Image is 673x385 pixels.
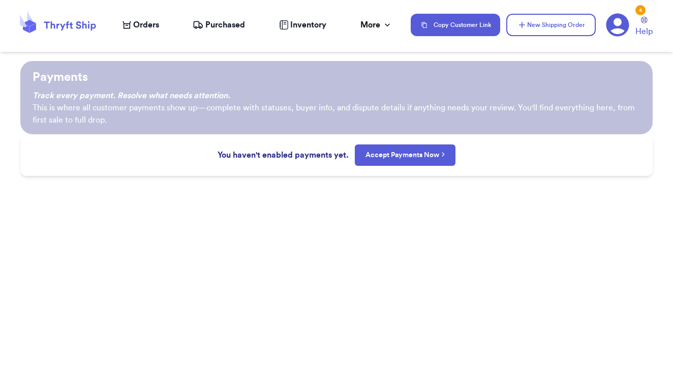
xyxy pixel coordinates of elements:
a: Purchased [193,19,245,31]
button: New Shipping Order [506,14,596,36]
p: Payments [33,69,641,85]
div: More [360,19,392,31]
button: Accept Payments Now [355,144,456,166]
a: Inventory [279,19,326,31]
p: Track every payment. Resolve what needs attention. [33,90,641,102]
p: This is where all customer payments show up—complete with statuses, buyer info, and dispute detai... [33,102,641,126]
a: Help [635,17,653,38]
a: 4 [606,13,629,37]
div: 4 [635,5,646,15]
span: You haven't enabled payments yet. [218,149,349,161]
button: Copy Customer Link [411,14,500,36]
span: Orders [133,19,159,31]
span: Inventory [290,19,326,31]
span: Help [635,25,653,38]
a: Accept Payments Now [365,150,445,160]
span: Purchased [205,19,245,31]
a: Orders [123,19,159,31]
